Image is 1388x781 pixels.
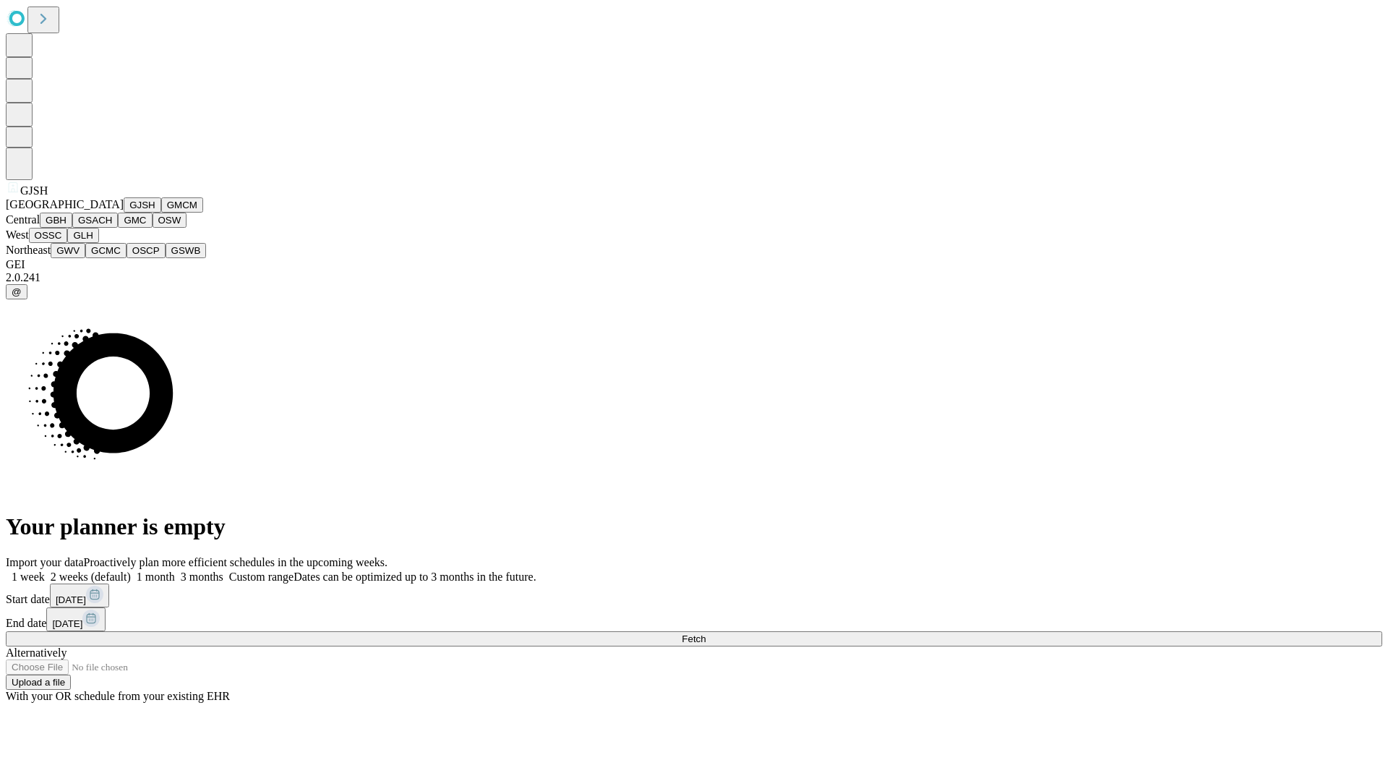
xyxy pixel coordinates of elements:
[52,618,82,629] span: [DATE]
[294,571,536,583] span: Dates can be optimized up to 3 months in the future.
[161,197,203,213] button: GMCM
[51,571,131,583] span: 2 weeks (default)
[118,213,152,228] button: GMC
[6,229,29,241] span: West
[6,513,1382,540] h1: Your planner is empty
[6,213,40,226] span: Central
[20,184,48,197] span: GJSH
[12,286,22,297] span: @
[6,690,230,702] span: With your OR schedule from your existing EHR
[6,198,124,210] span: [GEOGRAPHIC_DATA]
[12,571,45,583] span: 1 week
[6,556,84,568] span: Import your data
[181,571,223,583] span: 3 months
[229,571,294,583] span: Custom range
[166,243,207,258] button: GSWB
[6,244,51,256] span: Northeast
[6,631,1382,646] button: Fetch
[6,258,1382,271] div: GEI
[84,556,387,568] span: Proactively plan more efficient schedules in the upcoming weeks.
[6,284,27,299] button: @
[85,243,127,258] button: GCMC
[682,633,706,644] span: Fetch
[29,228,68,243] button: OSSC
[40,213,72,228] button: GBH
[137,571,175,583] span: 1 month
[6,584,1382,607] div: Start date
[46,607,106,631] button: [DATE]
[56,594,86,605] span: [DATE]
[72,213,118,228] button: GSACH
[127,243,166,258] button: OSCP
[67,228,98,243] button: GLH
[153,213,187,228] button: OSW
[51,243,85,258] button: GWV
[6,271,1382,284] div: 2.0.241
[6,675,71,690] button: Upload a file
[6,607,1382,631] div: End date
[50,584,109,607] button: [DATE]
[124,197,161,213] button: GJSH
[6,646,67,659] span: Alternatively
